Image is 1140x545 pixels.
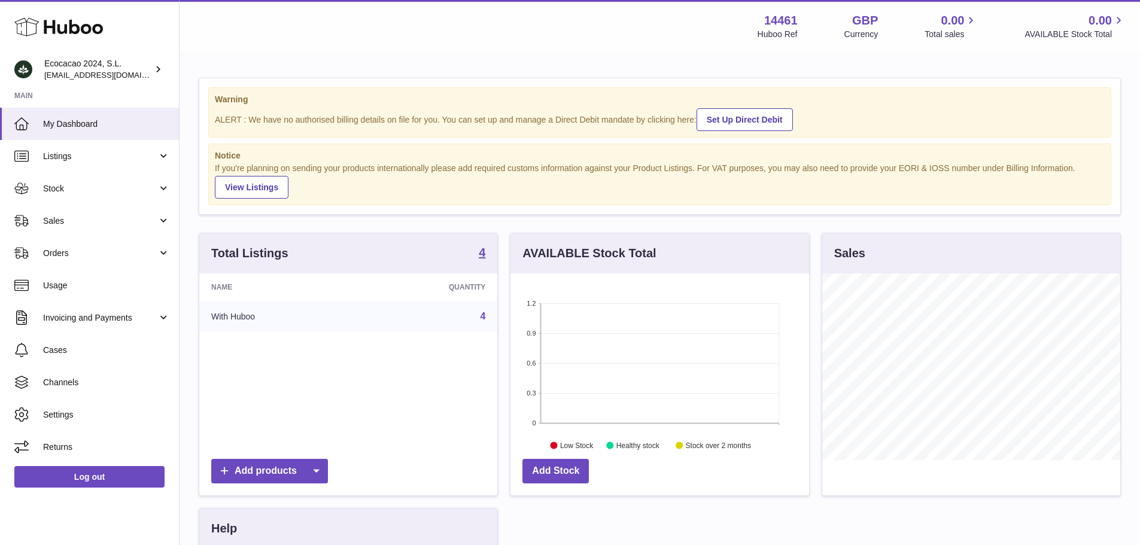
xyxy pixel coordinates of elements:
div: ALERT : We have no authorised billing details on file for you. You can set up and manage a Direct... [215,106,1105,131]
a: 0.00 Total sales [925,13,978,40]
text: Healthy stock [616,442,660,450]
span: Invoicing and Payments [43,312,157,324]
th: Quantity [357,273,497,301]
span: [EMAIL_ADDRESS][DOMAIN_NAME] [44,70,176,80]
span: Returns [43,442,170,453]
span: Listings [43,151,157,162]
div: If you're planning on sending your products internationally please add required customs informati... [215,163,1105,199]
span: Channels [43,377,170,388]
span: My Dashboard [43,118,170,130]
strong: Warning [215,94,1105,105]
span: 0.00 [941,13,965,29]
a: 0.00 AVAILABLE Stock Total [1025,13,1126,40]
a: Log out [14,466,165,488]
a: Set Up Direct Debit [697,108,793,131]
span: Stock [43,183,157,194]
span: Sales [43,215,157,227]
strong: 4 [479,246,485,258]
strong: 14461 [764,13,798,29]
strong: GBP [852,13,878,29]
a: 4 [480,311,485,321]
img: internalAdmin-14461@internal.huboo.com [14,60,32,78]
span: 0.00 [1089,13,1112,29]
th: Name [199,273,357,301]
a: 4 [479,246,485,261]
div: Ecocacao 2024, S.L. [44,58,152,81]
a: Add products [211,459,328,483]
h3: Sales [834,245,865,261]
a: View Listings [215,176,288,199]
div: Huboo Ref [758,29,798,40]
text: 1.2 [527,300,536,307]
span: AVAILABLE Stock Total [1025,29,1126,40]
span: Settings [43,409,170,421]
a: Add Stock [522,459,589,483]
span: Total sales [925,29,978,40]
text: 0.3 [527,389,536,397]
span: Orders [43,248,157,259]
div: Currency [844,29,878,40]
text: Low Stock [560,442,594,450]
text: 0 [533,419,536,427]
span: Cases [43,345,170,356]
h3: Total Listings [211,245,288,261]
td: With Huboo [199,301,357,332]
text: 0.6 [527,360,536,367]
h3: Help [211,520,237,537]
span: Usage [43,280,170,291]
text: Stock over 2 months [686,442,751,450]
strong: Notice [215,150,1105,162]
text: 0.9 [527,330,536,337]
h3: AVAILABLE Stock Total [522,245,656,261]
